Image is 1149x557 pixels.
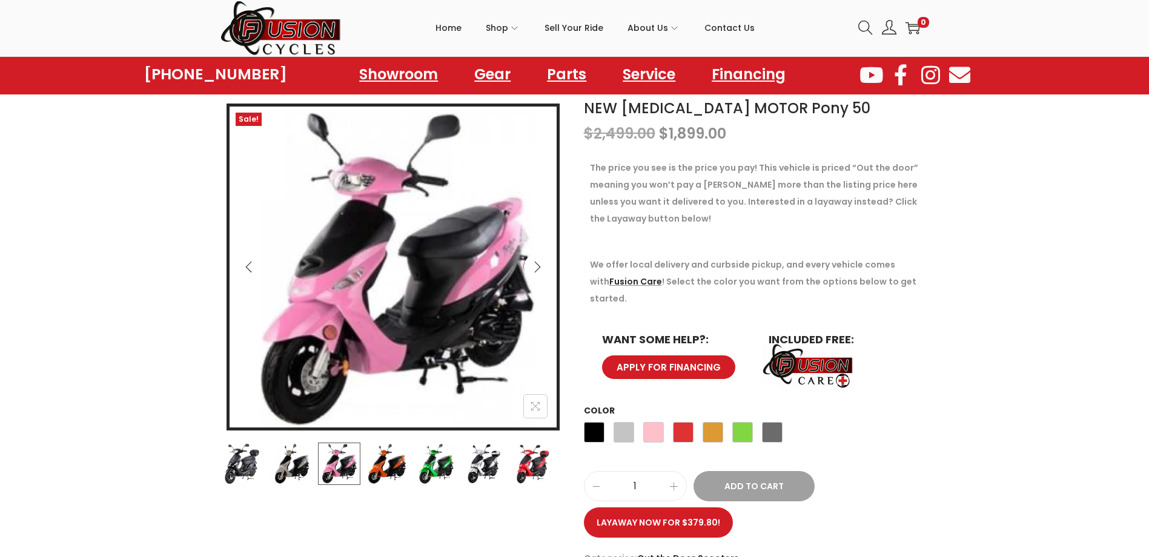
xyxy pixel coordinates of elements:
label: Color [584,404,615,417]
a: Contact Us [704,1,755,55]
button: Next [524,254,551,280]
a: 0 [906,21,920,35]
img: Product image [234,107,561,433]
p: The price you see is the price you pay! This vehicle is priced “Out the door” meaning you won’t p... [590,159,923,227]
a: Showroom [347,61,450,88]
img: Product image [512,443,554,485]
a: Layaway now for $379.80! [584,507,733,538]
nav: Menu [347,61,798,88]
h6: INCLUDED FREE: [769,334,911,345]
span: Shop [486,13,508,43]
span: $ [659,124,669,143]
span: APPLY FOR FINANCING [617,363,721,372]
span: $ [584,124,594,143]
button: Add to Cart [694,471,815,501]
input: Product quantity [584,478,686,495]
a: Parts [535,61,598,88]
span: About Us [627,13,668,43]
a: Gear [462,61,523,88]
h6: WANT SOME HELP?: [602,334,744,345]
button: Previous [236,254,262,280]
bdi: 2,499.00 [584,124,655,143]
span: Sell Your Ride [545,13,603,43]
nav: Primary navigation [342,1,849,55]
img: Product image [221,443,263,485]
span: Contact Us [704,13,755,43]
bdi: 1,899.00 [659,124,726,143]
a: Financing [700,61,798,88]
a: About Us [627,1,680,55]
a: Service [611,61,687,88]
a: APPLY FOR FINANCING [602,355,735,379]
a: Fusion Care [609,275,662,288]
a: [PHONE_NUMBER] [144,66,287,83]
img: Product image [269,443,311,485]
p: We offer local delivery and curbside pickup, and every vehicle comes with ! Select the color you ... [590,256,923,307]
a: Shop [486,1,520,55]
a: Home [435,1,462,55]
img: Product image [463,443,505,485]
img: Product image [415,443,457,485]
a: Sell Your Ride [545,1,603,55]
span: Home [435,13,462,43]
img: Product image [366,443,408,485]
img: Product image [318,443,360,485]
